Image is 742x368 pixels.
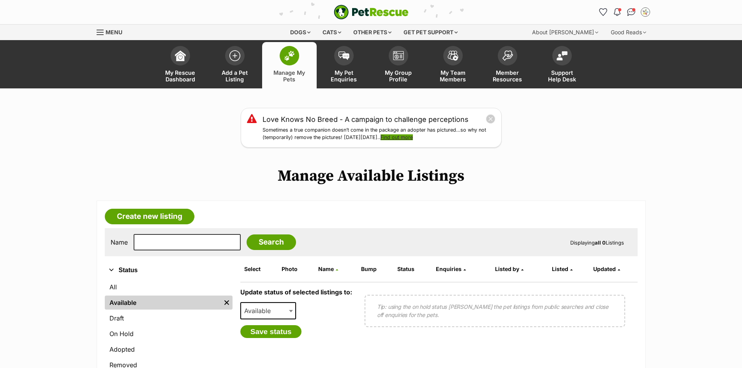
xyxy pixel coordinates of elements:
[557,51,568,60] img: help-desk-icon-fdf02630f3aa405de69fd3d07c3f3aa587a6932b1a1747fa1d2bba05be0121f9.svg
[105,342,233,356] a: Adopted
[448,51,458,61] img: team-members-icon-5396bd8760b3fe7c0b43da4ab00e1e3bb1a5d9ba89233759b79545d2d3fc5d0d.svg
[106,29,122,35] span: Menu
[317,25,347,40] div: Cats
[394,263,432,275] th: Status
[398,25,463,40] div: Get pet support
[486,114,495,124] button: close
[625,6,638,18] a: Conversations
[240,302,296,319] span: Available
[284,51,295,61] img: manage-my-pets-icon-02211641906a0b7f246fdf0571729dbe1e7629f14944591b6c1af311fb30b64b.svg
[318,266,334,272] span: Name
[262,42,317,88] a: Manage My Pets
[593,266,620,272] a: Updated
[611,6,624,18] button: Notifications
[326,69,361,83] span: My Pet Enquiries
[593,266,616,272] span: Updated
[393,51,404,60] img: group-profile-icon-3fa3cf56718a62981997c0bc7e787c4b2cf8bcc04b72c1350f741eb67cf2f40e.svg
[217,69,252,83] span: Add a Pet Listing
[105,311,233,325] a: Draft
[552,266,573,272] a: Listed
[490,69,525,83] span: Member Resources
[105,265,233,275] button: Status
[111,239,128,246] label: Name
[426,42,480,88] a: My Team Members
[163,69,198,83] span: My Rescue Dashboard
[241,305,278,316] span: Available
[535,42,589,88] a: Support Help Desk
[240,325,302,338] button: Save status
[338,51,349,60] img: pet-enquiries-icon-7e3ad2cf08bfb03b45e93fb7055b45f3efa6380592205ae92323e6603595dc1f.svg
[241,263,278,275] th: Select
[334,5,409,19] img: logo-e224e6f780fb5917bec1dbf3a21bbac754714ae5b6737aabdf751b685950b380.svg
[545,69,580,83] span: Support Help Desk
[480,42,535,88] a: Member Resources
[495,266,523,272] a: Listed by
[381,134,413,140] a: Find out more
[263,114,469,125] a: Love Knows No Breed - A campaign to challenge perceptions
[527,25,604,40] div: About [PERSON_NAME]
[221,296,233,310] a: Remove filter
[377,303,613,319] p: Tip: using the on hold status [PERSON_NAME] the pet listings from public searches and close off e...
[597,6,652,18] ul: Account quick links
[285,25,316,40] div: Dogs
[639,6,652,18] button: My account
[436,266,462,272] span: translation missing: en.admin.listings.index.attributes.enquiries
[97,25,128,39] a: Menu
[208,42,262,88] a: Add a Pet Listing
[348,25,397,40] div: Other pets
[105,280,233,294] a: All
[272,69,307,83] span: Manage My Pets
[595,239,606,246] strong: all 0
[436,266,466,272] a: Enquiries
[642,8,649,16] img: Muswellbrook Animal Shelter profile pic
[175,50,186,61] img: dashboard-icon-eb2f2d2d3e046f16d808141f083e7271f6b2e854fb5c12c21221c1fb7104beca.svg
[570,239,624,246] span: Displaying Listings
[502,50,513,61] img: member-resources-icon-8e73f808a243e03378d46382f2149f9095a855e16c252ad45f914b54edf8863c.svg
[627,8,635,16] img: chat-41dd97257d64d25036548639549fe6c8038ab92f7586957e7f3b1b290dea8141.svg
[371,42,426,88] a: My Group Profile
[263,127,495,141] p: Sometimes a true companion doesn’t come in the package an adopter has pictured…so why not (tempor...
[597,6,610,18] a: Favourites
[605,25,652,40] div: Good Reads
[358,263,393,275] th: Bump
[240,288,352,296] label: Update status of selected listings to:
[318,266,338,272] a: Name
[105,209,194,224] a: Create new listing
[552,266,568,272] span: Listed
[381,69,416,83] span: My Group Profile
[614,8,620,16] img: notifications-46538b983faf8c2785f20acdc204bb7945ddae34d4c08c2a6579f10ce5e182be.svg
[278,263,314,275] th: Photo
[435,69,471,83] span: My Team Members
[495,266,519,272] span: Listed by
[317,42,371,88] a: My Pet Enquiries
[334,5,409,19] a: PetRescue
[105,327,233,341] a: On Hold
[247,234,296,250] input: Search
[229,50,240,61] img: add-pet-listing-icon-0afa8454b4691262ce3f59096e99ab1cd57d4a30225e0717b998d2c9b9846f56.svg
[105,296,221,310] a: Available
[153,42,208,88] a: My Rescue Dashboard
